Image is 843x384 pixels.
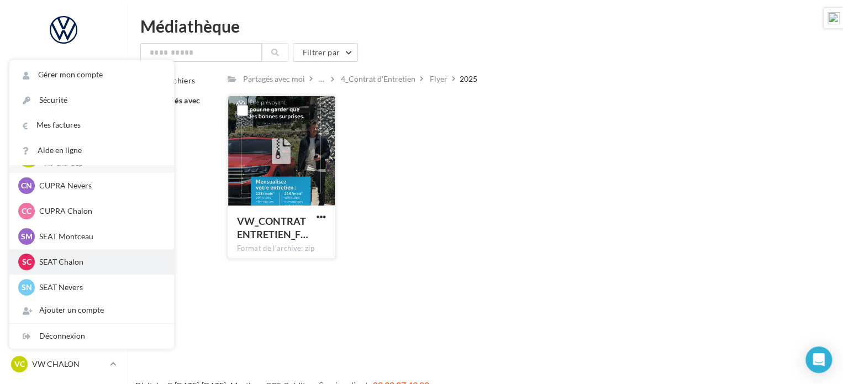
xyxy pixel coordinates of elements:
[7,166,120,190] a: Campagnes
[430,73,447,85] div: Flyer
[293,43,358,62] button: Filtrer par
[7,110,120,134] a: Boîte de réception21
[22,256,31,267] span: SC
[7,249,120,272] a: Calendrier
[14,359,25,370] span: VC
[9,88,174,113] a: Sécurité
[7,193,120,217] a: Contacts
[9,324,174,349] div: Déconnexion
[243,73,305,85] div: Partagés avec moi
[7,276,120,308] a: ASSETS PERSONNALISABLES
[140,18,830,34] div: Médiathèque
[39,282,161,293] p: SEAT Nevers
[39,180,161,191] p: CUPRA Nevers
[9,138,174,163] a: Aide en ligne
[237,244,326,254] div: Format de l'archive: zip
[39,256,161,267] p: SEAT Chalon
[9,354,118,375] a: VC VW CHALON
[7,55,116,78] button: Notifications
[32,359,106,370] p: VW CHALON
[7,221,120,244] a: Médiathèque
[237,215,308,240] span: VW_CONTRAT ENTRETIEN_FLYER_HD_2025
[341,73,415,85] div: 4_Contrat d'Entretien
[22,206,31,217] span: CC
[7,139,120,162] a: Visibilité en ligne
[39,231,161,242] p: SEAT Montceau
[805,346,832,373] div: Open Intercom Messenger
[39,206,161,217] p: CUPRA Chalon
[151,96,201,116] span: Partagés avec moi
[317,71,326,87] div: ...
[9,298,174,323] div: Ajouter un compte
[21,180,32,191] span: CN
[460,73,477,85] div: 2025
[9,113,174,138] a: Mes factures
[9,62,174,87] a: Gérer mon compte
[7,83,120,106] a: Opérations
[22,282,32,293] span: SN
[21,231,33,242] span: SM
